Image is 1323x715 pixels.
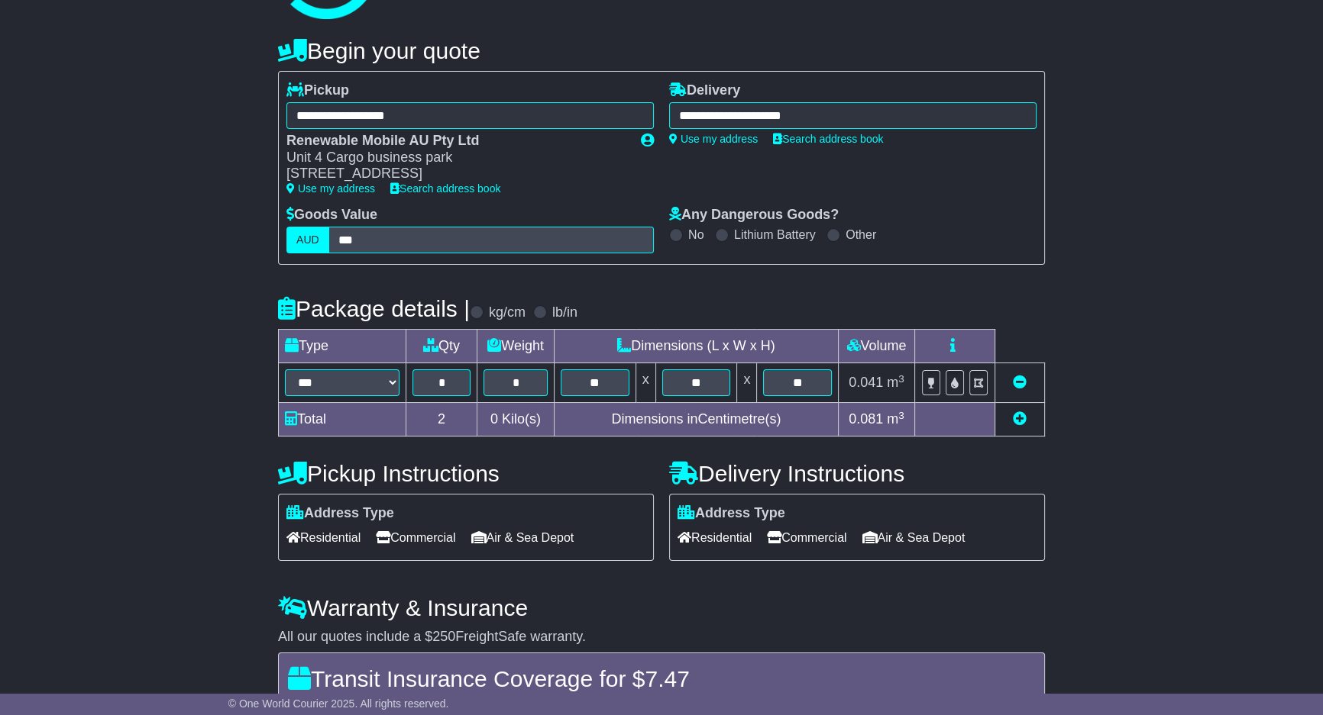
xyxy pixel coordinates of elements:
[898,410,904,421] sup: 3
[228,697,449,710] span: © One World Courier 2025. All rights reserved.
[286,182,375,195] a: Use my address
[554,330,838,363] td: Dimensions (L x W x H)
[846,227,876,242] label: Other
[669,461,1045,486] h4: Delivery Instructions
[279,330,406,363] td: Type
[669,207,839,224] label: Any Dangerous Goods?
[887,411,904,427] span: m
[286,166,626,182] div: [STREET_ADDRESS]
[406,403,477,436] td: 2
[286,227,329,253] label: AUD
[432,629,455,644] span: 250
[376,526,455,549] span: Commercial
[286,207,377,224] label: Goods Value
[669,133,758,145] a: Use my address
[737,363,757,403] td: x
[286,505,394,522] label: Address Type
[838,330,914,363] td: Volume
[471,526,574,549] span: Air & Sea Depot
[279,403,406,436] td: Total
[406,330,477,363] td: Qty
[477,403,555,436] td: Kilo(s)
[734,227,816,242] label: Lithium Battery
[773,133,883,145] a: Search address book
[477,330,555,363] td: Weight
[278,461,654,486] h4: Pickup Instructions
[898,373,904,385] sup: 3
[678,505,785,522] label: Address Type
[862,526,966,549] span: Air & Sea Depot
[288,666,1035,691] h4: Transit Insurance Coverage for $
[688,227,704,242] label: No
[1013,375,1027,390] a: Remove this item
[278,629,1045,646] div: All our quotes include a $ FreightSafe warranty.
[767,526,846,549] span: Commercial
[286,133,626,150] div: Renewable Mobile AU Pty Ltd
[636,363,655,403] td: x
[278,296,470,321] h4: Package details |
[286,526,361,549] span: Residential
[645,666,689,691] span: 7.47
[1013,411,1027,427] a: Add new item
[849,375,883,390] span: 0.041
[554,403,838,436] td: Dimensions in Centimetre(s)
[286,82,349,99] label: Pickup
[678,526,752,549] span: Residential
[286,150,626,166] div: Unit 4 Cargo business park
[489,304,526,321] label: kg/cm
[390,182,500,195] a: Search address book
[849,411,883,427] span: 0.081
[552,304,577,321] label: lb/in
[887,375,904,390] span: m
[669,82,740,99] label: Delivery
[278,595,1045,620] h4: Warranty & Insurance
[278,38,1045,63] h4: Begin your quote
[490,411,498,427] span: 0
